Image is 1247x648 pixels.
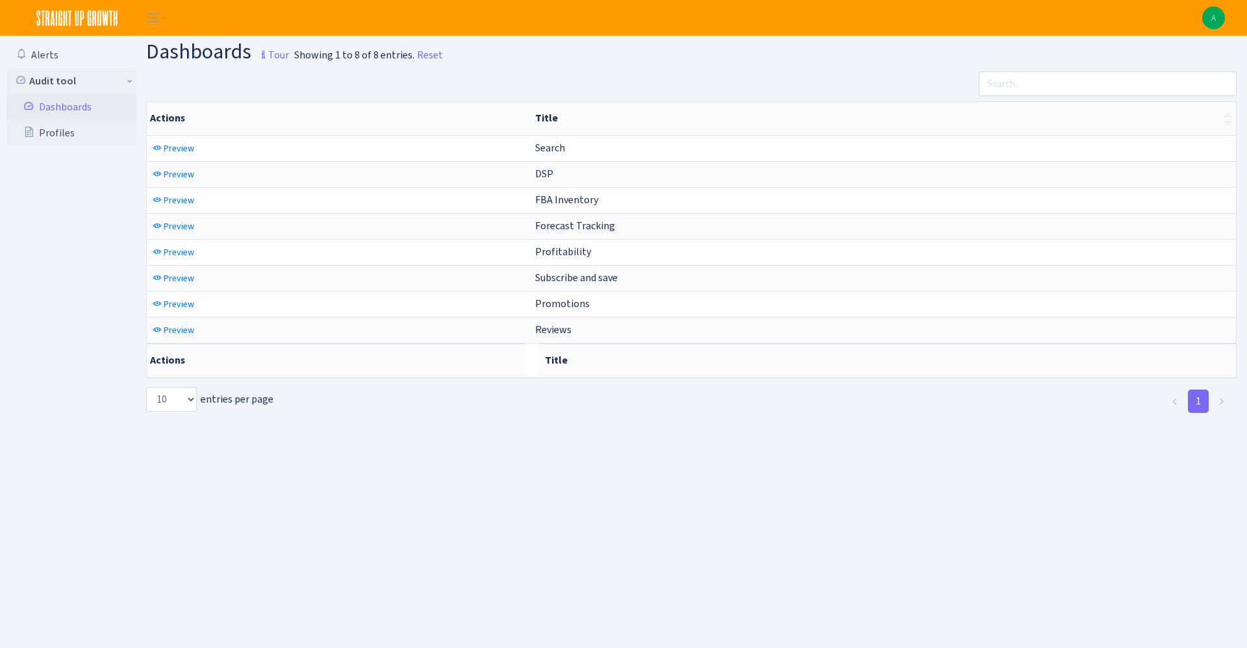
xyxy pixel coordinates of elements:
label: entries per page [146,387,273,412]
span: Search [535,141,565,155]
span: Forecast Tracking [535,219,615,232]
a: Preview [149,294,197,314]
th: Actions [147,102,530,135]
a: Preview [149,138,197,158]
img: Adriana Lara [1202,6,1225,29]
a: Preview [149,320,197,340]
span: Preview [164,272,194,284]
h1: Dashboards [146,41,289,66]
th: Actions [147,343,525,377]
span: Reviews [535,323,572,336]
a: Audit tool [6,68,136,94]
span: Preview [164,168,194,181]
a: Tour [251,38,289,65]
a: Preview [149,164,197,184]
button: Toggle navigation [137,7,170,29]
a: Dashboards [6,94,136,120]
a: Preview [149,190,197,210]
span: Preview [164,298,194,310]
span: DSP [535,167,553,181]
div: Showing 1 to 8 of 8 entries. [294,47,414,63]
a: Alerts [6,42,136,68]
span: Preview [164,324,194,336]
a: Preview [149,268,197,288]
a: 1 [1188,390,1209,413]
a: Preview [149,216,197,236]
a: A [1202,6,1225,29]
th: Title [540,343,1236,377]
input: Search... [979,71,1237,96]
span: Promotions [535,297,590,310]
span: Preview [164,220,194,232]
span: FBA Inventory [535,193,598,206]
a: Profiles [6,120,136,146]
th: Title : activate to sort column ascending [530,102,1236,135]
span: Profitability [535,245,591,258]
span: Preview [164,246,194,258]
a: Preview [149,242,197,262]
span: Subscribe and save [535,271,618,284]
select: entries per page [146,387,197,412]
span: Preview [164,194,194,206]
span: Preview [164,142,194,155]
small: Tour [255,44,289,66]
a: Reset [417,47,443,63]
